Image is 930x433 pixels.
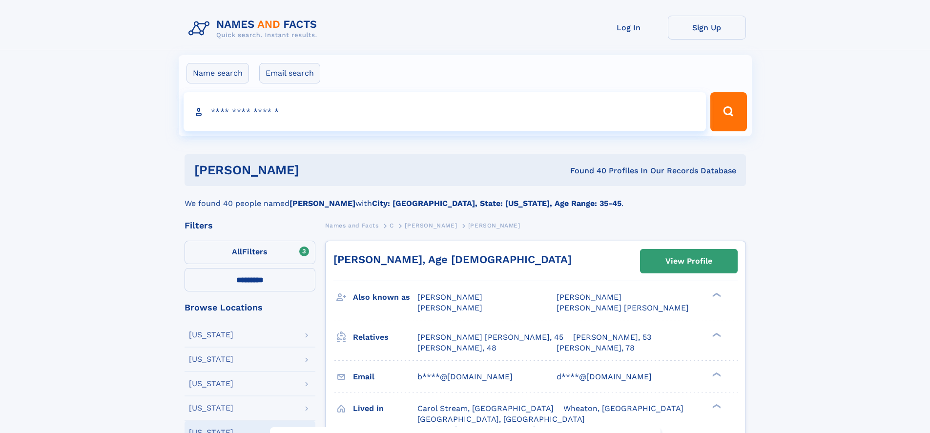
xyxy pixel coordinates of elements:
[590,16,668,40] a: Log In
[468,222,520,229] span: [PERSON_NAME]
[232,247,242,256] span: All
[417,332,563,343] a: [PERSON_NAME] [PERSON_NAME], 45
[390,219,394,231] a: C
[185,303,315,312] div: Browse Locations
[417,414,585,424] span: [GEOGRAPHIC_DATA], [GEOGRAPHIC_DATA]
[710,292,722,298] div: ❯
[185,241,315,264] label: Filters
[184,92,706,131] input: search input
[194,164,435,176] h1: [PERSON_NAME]
[353,400,417,417] h3: Lived in
[185,221,315,230] div: Filters
[434,165,736,176] div: Found 40 Profiles In Our Records Database
[417,292,482,302] span: [PERSON_NAME]
[710,92,746,131] button: Search Button
[557,292,621,302] span: [PERSON_NAME]
[710,371,722,377] div: ❯
[710,403,722,409] div: ❯
[353,369,417,385] h3: Email
[417,343,496,353] a: [PERSON_NAME], 48
[189,380,233,388] div: [US_STATE]
[405,219,457,231] a: [PERSON_NAME]
[353,329,417,346] h3: Relatives
[185,16,325,42] img: Logo Names and Facts
[710,331,722,338] div: ❯
[665,250,712,272] div: View Profile
[259,63,320,83] label: Email search
[557,343,635,353] a: [PERSON_NAME], 78
[189,331,233,339] div: [US_STATE]
[189,404,233,412] div: [US_STATE]
[417,404,554,413] span: Carol Stream, [GEOGRAPHIC_DATA]
[189,355,233,363] div: [US_STATE]
[641,249,737,273] a: View Profile
[563,404,683,413] span: Wheaton, [GEOGRAPHIC_DATA]
[557,303,689,312] span: [PERSON_NAME] [PERSON_NAME]
[417,303,482,312] span: [PERSON_NAME]
[333,253,572,266] a: [PERSON_NAME], Age [DEMOGRAPHIC_DATA]
[185,186,746,209] div: We found 40 people named with .
[668,16,746,40] a: Sign Up
[405,222,457,229] span: [PERSON_NAME]
[353,289,417,306] h3: Also known as
[289,199,355,208] b: [PERSON_NAME]
[372,199,621,208] b: City: [GEOGRAPHIC_DATA], State: [US_STATE], Age Range: 35-45
[186,63,249,83] label: Name search
[573,332,651,343] a: [PERSON_NAME], 53
[390,222,394,229] span: C
[325,219,379,231] a: Names and Facts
